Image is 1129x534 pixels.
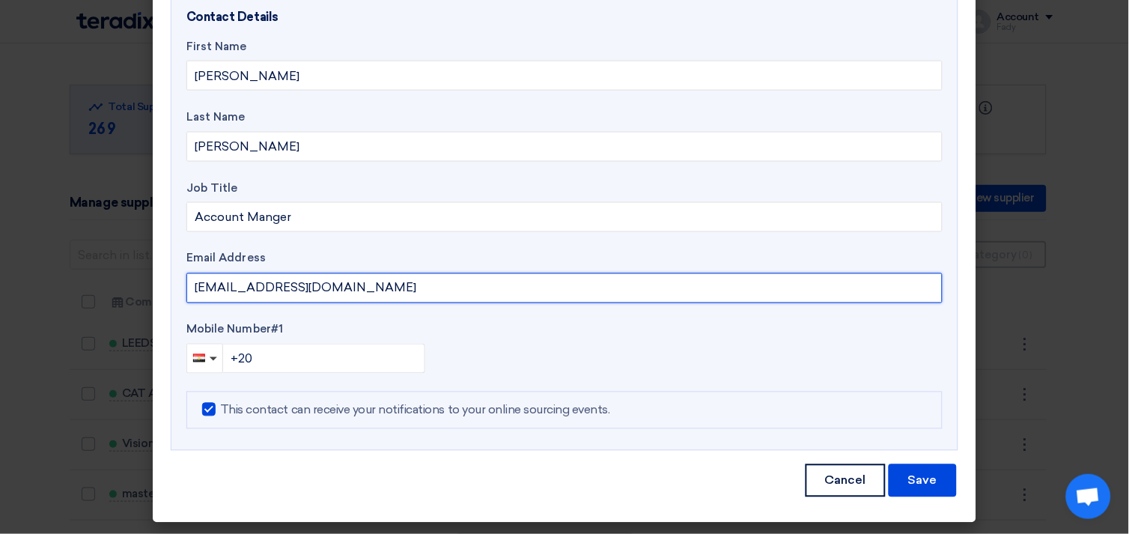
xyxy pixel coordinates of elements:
label: Last Name [186,109,943,126]
label: Job Title [186,180,943,197]
div: Open chat [1066,474,1111,519]
input: Enter your last name.. [186,132,943,162]
input: Enter your phone number... [223,344,425,374]
input: Enter your first name... [186,61,943,91]
label: Mobile Number #1 [186,321,943,339]
button: Cancel [806,464,886,497]
input: Enter your job title.. [186,202,943,232]
input: Enter the email address... [186,273,943,303]
label: Email Address [186,250,943,267]
button: Save [889,464,957,497]
div: Contact Details [186,8,943,26]
label: First Name [186,38,943,55]
label: This contact can receive your notifications to your online sourcing events. [202,401,610,419]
